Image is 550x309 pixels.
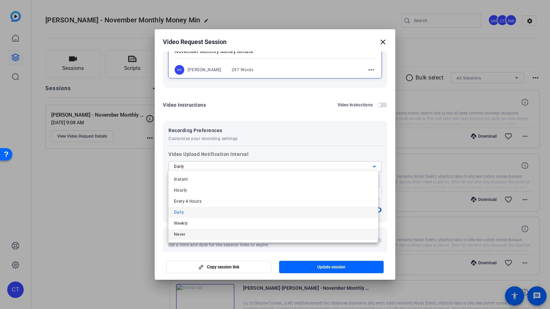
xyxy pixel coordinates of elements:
span: Every 4 Hours [174,197,201,205]
span: Never [174,230,185,238]
span: Daily [174,208,184,216]
span: Hourly [174,186,187,194]
span: Weekly [174,219,188,227]
span: Instant [174,175,188,183]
